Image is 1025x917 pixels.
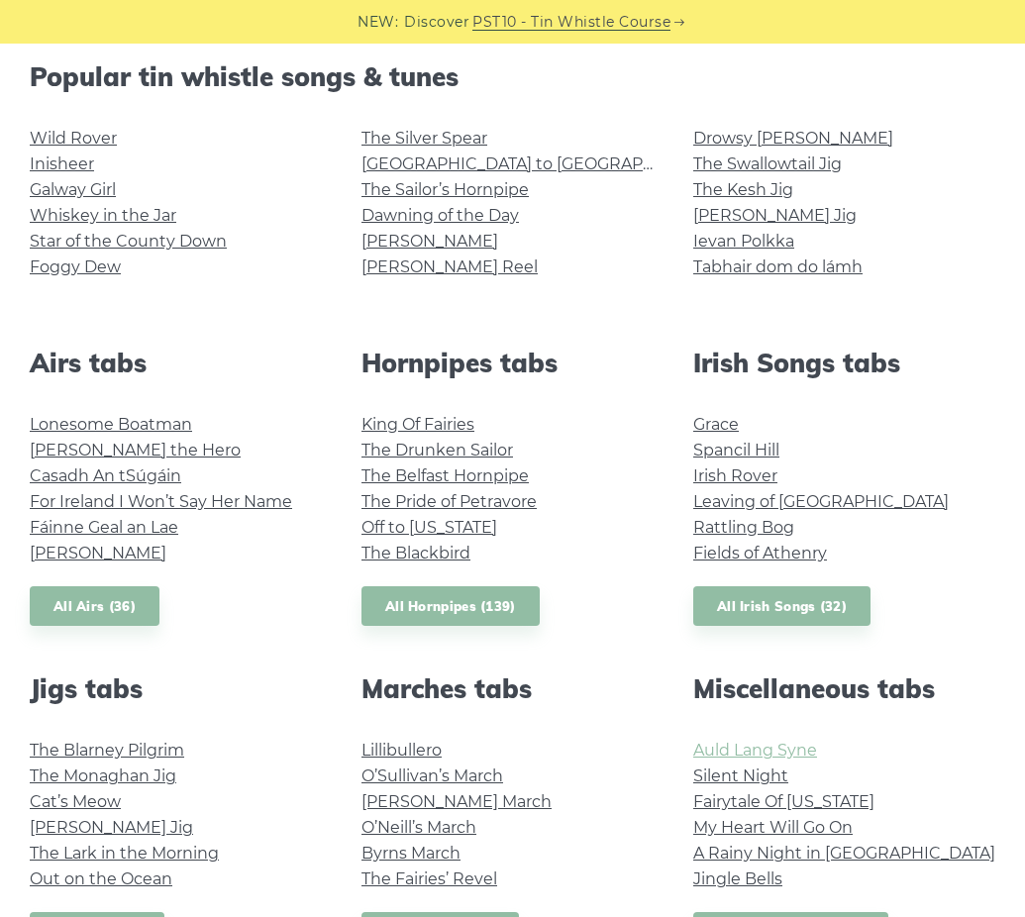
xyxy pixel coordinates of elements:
a: Byrns March [361,844,461,863]
a: Grace [693,415,739,434]
a: Tabhair dom do lámh [693,257,863,276]
a: The Belfast Hornpipe [361,466,529,485]
span: NEW: [358,11,398,34]
a: Inisheer [30,154,94,173]
a: The Blackbird [361,544,470,562]
a: Fields of Athenry [693,544,827,562]
a: The Kesh Jig [693,180,793,199]
a: [PERSON_NAME] Jig [693,206,857,225]
a: Auld Lang Syne [693,741,817,760]
a: Leaving of [GEOGRAPHIC_DATA] [693,492,949,511]
a: PST10 - Tin Whistle Course [472,11,670,34]
h2: Hornpipes tabs [361,348,664,378]
a: [PERSON_NAME] Jig [30,818,193,837]
a: The Fairies’ Revel [361,869,497,888]
a: Cat’s Meow [30,792,121,811]
h2: Airs tabs [30,348,332,378]
a: The Swallowtail Jig [693,154,842,173]
a: The Sailor’s Hornpipe [361,180,529,199]
a: All Airs (36) [30,586,159,627]
a: [GEOGRAPHIC_DATA] to [GEOGRAPHIC_DATA] [361,154,727,173]
a: Fáinne Geal an Lae [30,518,178,537]
h2: Irish Songs tabs [693,348,995,378]
a: Lonesome Boatman [30,415,192,434]
a: The Monaghan Jig [30,766,176,785]
span: Discover [404,11,469,34]
a: Spancil Hill [693,441,779,459]
a: Drowsy [PERSON_NAME] [693,129,893,148]
a: Ievan Polkka [693,232,794,251]
a: The Pride of Petravore [361,492,537,511]
a: Dawning of the Day [361,206,519,225]
a: Wild Rover [30,129,117,148]
a: [PERSON_NAME] [361,232,498,251]
h2: Popular tin whistle songs & tunes [30,61,995,92]
a: O’Sullivan’s March [361,766,503,785]
a: My Heart Will Go On [693,818,853,837]
h2: Marches tabs [361,673,664,704]
a: O’Neill’s March [361,818,476,837]
a: The Silver Spear [361,129,487,148]
a: For Ireland I Won’t Say Her Name [30,492,292,511]
a: Galway Girl [30,180,116,199]
a: Fairytale Of [US_STATE] [693,792,874,811]
a: Silent Night [693,766,788,785]
a: Star of the County Down [30,232,227,251]
a: Jingle Bells [693,869,782,888]
a: [PERSON_NAME] [30,544,166,562]
h2: Miscellaneous tabs [693,673,995,704]
a: Rattling Bog [693,518,794,537]
a: Out on the Ocean [30,869,172,888]
a: All Hornpipes (139) [361,586,540,627]
a: The Drunken Sailor [361,441,513,459]
a: Casadh An tSúgáin [30,466,181,485]
a: King Of Fairies [361,415,474,434]
a: Foggy Dew [30,257,121,276]
a: [PERSON_NAME] Reel [361,257,538,276]
a: [PERSON_NAME] the Hero [30,441,241,459]
h2: Jigs tabs [30,673,332,704]
a: Lillibullero [361,741,442,760]
a: Off to [US_STATE] [361,518,497,537]
a: [PERSON_NAME] March [361,792,552,811]
a: The Lark in the Morning [30,844,219,863]
a: Whiskey in the Jar [30,206,176,225]
a: All Irish Songs (32) [693,586,871,627]
a: Irish Rover [693,466,777,485]
a: The Blarney Pilgrim [30,741,184,760]
a: A Rainy Night in [GEOGRAPHIC_DATA] [693,844,995,863]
